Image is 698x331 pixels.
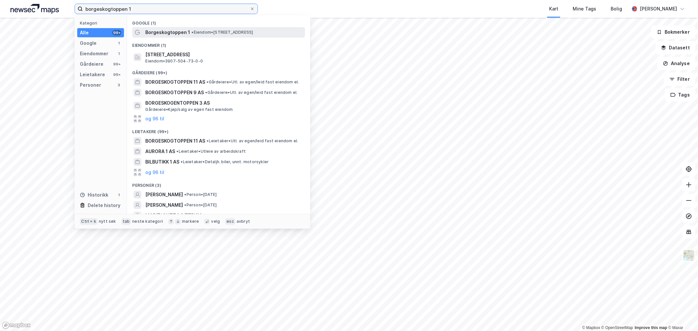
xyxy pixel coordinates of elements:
[665,300,698,331] iframe: Chat Widget
[683,249,695,262] img: Z
[127,178,310,189] div: Personer (3)
[145,148,175,155] span: AURORA 1 AS
[145,89,204,96] span: BORGESKOGTOPPEN 9 AS
[127,15,310,27] div: Google (1)
[176,149,178,154] span: •
[601,325,633,330] a: OpenStreetMap
[80,218,98,225] div: Ctrl + k
[206,79,208,84] span: •
[145,212,202,219] span: MARIT*GUTT 1 SÆTRUM
[655,41,695,54] button: Datasett
[121,218,131,225] div: tab
[206,138,298,144] span: Leietaker • Utl. av egen/leid fast eiendom el.
[2,322,31,329] a: Mapbox homepage
[611,5,622,13] div: Bolig
[145,191,183,199] span: [PERSON_NAME]
[127,38,310,49] div: Eiendommer (1)
[582,325,600,330] a: Mapbox
[80,29,89,37] div: Alle
[127,124,310,136] div: Leietakere (99+)
[145,28,190,36] span: Borgeskogtoppen 1
[203,213,205,218] span: •
[635,325,667,330] a: Improve this map
[127,65,310,77] div: Gårdeiere (99+)
[145,115,164,123] button: og 96 til
[99,219,116,224] div: nytt søk
[211,219,220,224] div: velg
[191,30,193,35] span: •
[225,218,235,225] div: esc
[112,30,121,35] div: 99+
[184,202,217,208] span: Person • [DATE]
[640,5,677,13] div: [PERSON_NAME]
[145,168,164,176] button: og 96 til
[80,21,124,26] div: Kategori
[80,71,105,78] div: Leietakere
[203,213,235,218] span: Person • [DATE]
[664,73,695,86] button: Filter
[80,60,103,68] div: Gårdeiere
[184,192,217,197] span: Person • [DATE]
[145,51,302,59] span: [STREET_ADDRESS]
[83,4,250,14] input: Søk på adresse, matrikkel, gårdeiere, leietakere eller personer
[132,219,163,224] div: neste kategori
[549,5,558,13] div: Kart
[116,51,121,56] div: 1
[145,137,205,145] span: BORGESKOGTOPPEN 11 AS
[112,61,121,67] div: 99+
[182,219,199,224] div: markere
[145,158,179,166] span: BILBUTIKK 1 AS
[184,202,186,207] span: •
[145,201,183,209] span: [PERSON_NAME]
[184,192,186,197] span: •
[116,41,121,46] div: 1
[657,57,695,70] button: Analyse
[191,30,253,35] span: Eiendom • [STREET_ADDRESS]
[80,81,101,89] div: Personer
[145,59,203,64] span: Eiendom • 3907-504-73-0-0
[651,26,695,39] button: Bokmerker
[80,50,108,58] div: Eiendommer
[237,219,250,224] div: avbryt
[80,39,97,47] div: Google
[181,159,183,164] span: •
[80,191,108,199] div: Historikk
[10,4,59,14] img: logo.a4113a55bc3d86da70a041830d287a7e.svg
[176,149,246,154] span: Leietaker • Utleie av arbeidskraft
[145,107,233,112] span: Gårdeiere • Kjøp/salg av egen fast eiendom
[206,79,299,85] span: Gårdeiere • Utl. av egen/leid fast eiendom el.
[573,5,596,13] div: Mine Tags
[205,90,297,95] span: Gårdeiere • Utl. av egen/leid fast eiendom el.
[116,82,121,88] div: 3
[665,88,695,101] button: Tags
[665,300,698,331] div: Kontrollprogram for chat
[116,192,121,198] div: 1
[112,72,121,77] div: 99+
[88,201,120,209] div: Delete history
[145,78,205,86] span: BORGESKOGTOPPEN 11 AS
[181,159,269,165] span: Leietaker • Detaljh. biler, unnt. motorsykler
[206,138,208,143] span: •
[145,99,302,107] span: BORGESKOGENTOPPEN 3 AS
[205,90,207,95] span: •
